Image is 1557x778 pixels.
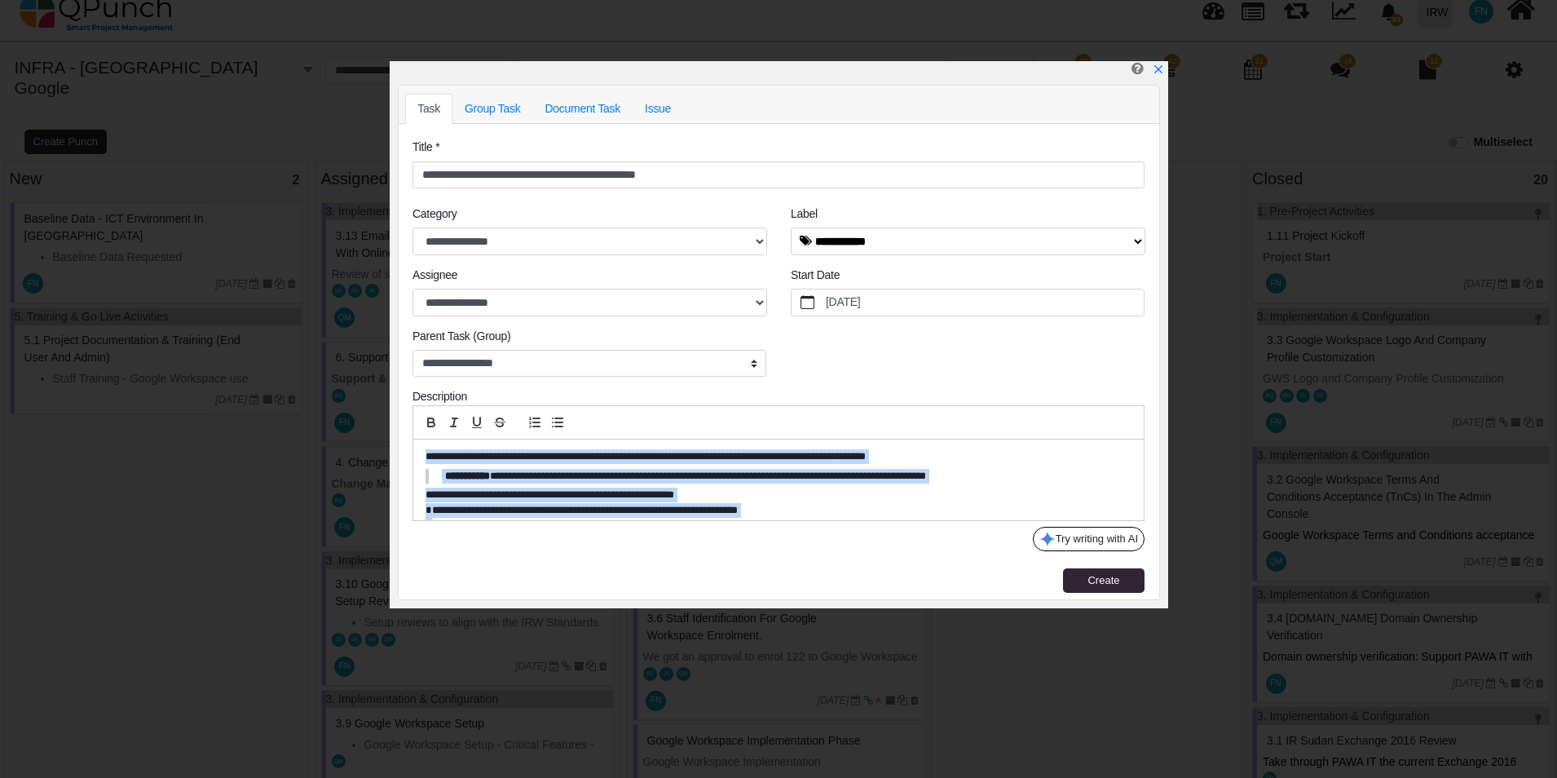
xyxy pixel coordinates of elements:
legend: Label [791,206,1145,228]
div: Description [412,388,1145,405]
a: Group Task [452,94,533,124]
a: Issue [633,94,683,124]
label: [DATE] [823,290,1145,316]
legend: Assignee [412,267,766,289]
svg: calendar [801,295,815,310]
a: x [1153,63,1164,76]
i: Create Punch [1131,61,1144,75]
a: Document Task [532,94,633,124]
legend: Category [412,206,766,228]
button: Create [1063,568,1145,593]
legend: Start Date [791,267,1145,289]
legend: Parent Task (Group) [412,328,766,350]
a: Task [405,94,452,124]
img: google-gemini-icon.8b74464.png [1039,531,1056,547]
span: Create [1087,574,1119,586]
label: Title * [412,139,439,156]
svg: x [1153,64,1164,75]
button: Try writing with AI [1033,527,1145,551]
button: calendar [792,290,823,316]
